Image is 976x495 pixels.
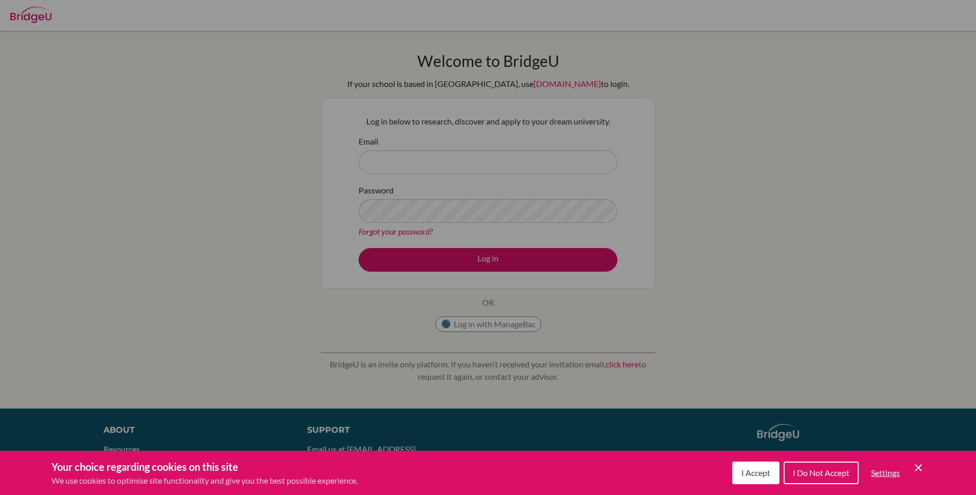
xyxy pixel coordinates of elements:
button: Save and close [912,462,925,474]
p: We use cookies to optimise site functionality and give you the best possible experience. [51,474,358,487]
span: Settings [871,468,900,478]
span: I Do Not Accept [793,468,849,478]
span: I Accept [741,468,770,478]
button: I Accept [732,462,779,484]
button: I Do Not Accept [784,462,859,484]
button: Settings [863,463,908,483]
h3: Your choice regarding cookies on this site [51,459,358,474]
